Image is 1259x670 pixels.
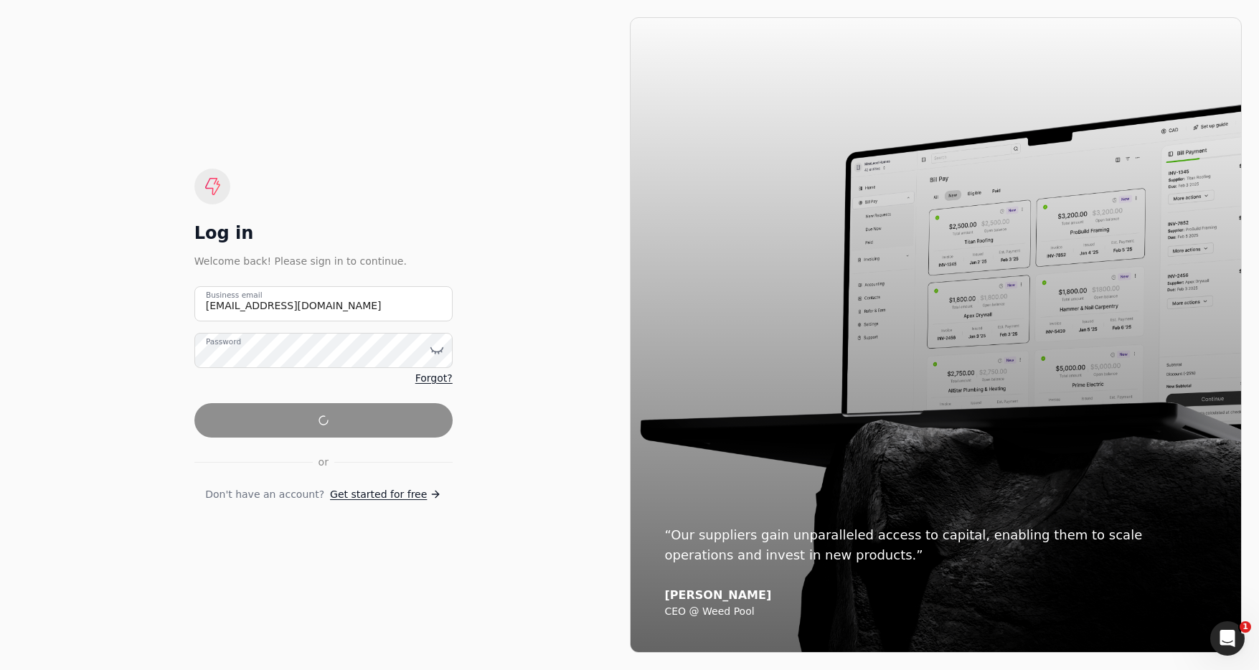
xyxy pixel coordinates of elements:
[330,487,427,502] span: Get started for free
[665,525,1207,565] div: “Our suppliers gain unparalleled access to capital, enabling them to scale operations and invest ...
[206,336,241,347] label: Password
[665,588,1207,603] div: [PERSON_NAME]
[205,487,324,502] span: Don't have an account?
[319,455,329,470] span: or
[194,253,453,269] div: Welcome back! Please sign in to continue.
[1210,621,1245,656] iframe: Intercom live chat
[206,289,263,301] label: Business email
[415,371,453,386] a: Forgot?
[1240,621,1251,633] span: 1
[665,605,1207,618] div: CEO @ Weed Pool
[194,222,453,245] div: Log in
[330,487,441,502] a: Get started for free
